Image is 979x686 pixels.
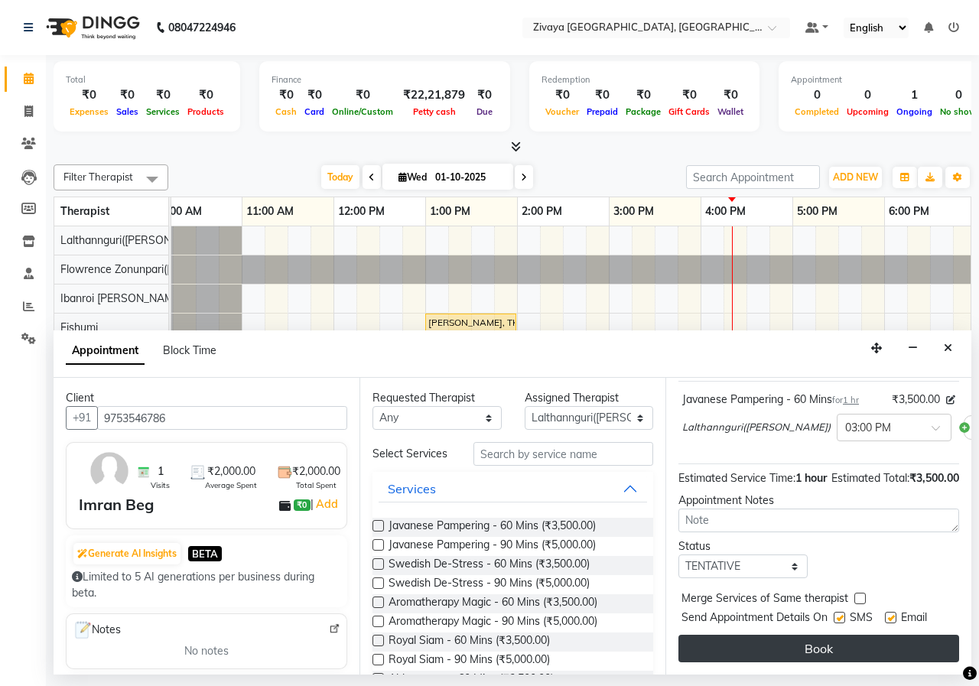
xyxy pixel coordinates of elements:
span: Wed [395,171,431,183]
span: Completed [791,106,843,117]
button: ADD NEW [829,167,882,188]
span: Petty cash [409,106,460,117]
span: | [311,495,340,513]
span: Filter Therapist [63,171,133,183]
div: Redemption [542,73,747,86]
div: Total [66,73,228,86]
span: Wallet [714,106,747,117]
img: logo [39,6,144,49]
a: 6:00 PM [885,200,933,223]
span: 1 hr [843,395,859,405]
span: 1 hour [795,471,827,485]
a: 5:00 PM [793,200,841,223]
div: ₹0 [112,86,142,104]
span: Due [473,106,496,117]
span: Ongoing [893,106,936,117]
span: ₹2,000.00 [292,463,340,480]
div: [PERSON_NAME], TK01, 01:00 PM-02:00 PM, Javanese Pampering - 60 Mins [427,316,515,330]
span: ADD NEW [833,171,878,183]
span: Aromatherapy Magic - 60 Mins (₹3,500.00) [389,594,597,613]
a: 12:00 PM [334,200,389,223]
div: 0 [791,86,843,104]
div: Imran Beg [79,493,154,516]
span: ₹3,500.00 [909,471,959,485]
span: Sales [112,106,142,117]
div: Appointment Notes [678,493,959,509]
span: Eishumi [60,320,98,334]
div: Javanese Pampering - 60 Mins [682,392,859,408]
span: Royal Siam - 90 Mins (₹5,000.00) [389,652,550,671]
a: 3:00 PM [610,200,658,223]
span: Cash [272,106,301,117]
span: Estimated Total: [831,471,909,485]
small: for [832,395,859,405]
span: BETA [188,546,222,561]
button: +91 [66,406,98,430]
input: Search Appointment [686,165,820,189]
span: ₹3,500.00 [892,392,940,408]
div: Status [678,538,808,554]
span: No notes [184,643,229,659]
div: ₹0 [328,86,397,104]
span: Ibanroi [PERSON_NAME] [60,291,183,305]
div: Requested Therapist [372,390,502,406]
span: Voucher [542,106,583,117]
div: ₹0 [471,86,498,104]
div: ₹0 [66,86,112,104]
span: Flowrence Zonunpari([PERSON_NAME]) [60,262,255,276]
div: ₹0 [622,86,665,104]
a: 10:00 AM [151,200,206,223]
span: Aromatherapy Magic - 90 Mins (₹5,000.00) [389,613,597,632]
button: Services [379,475,647,502]
span: 1 [158,463,164,480]
div: ₹0 [583,86,622,104]
div: ₹0 [184,86,228,104]
span: Estimated Service Time: [678,471,795,485]
span: Online/Custom [328,106,397,117]
div: 1 [893,86,936,104]
span: Services [142,106,184,117]
span: Total Spent [296,480,337,491]
a: 4:00 PM [701,200,750,223]
span: Swedish De-Stress - 60 Mins (₹3,500.00) [389,556,590,575]
div: ₹22,21,879 [397,86,471,104]
a: 11:00 AM [242,200,298,223]
span: Block Time [163,343,216,357]
input: Search by service name [473,442,653,466]
span: Gift Cards [665,106,714,117]
button: Book [678,635,959,662]
div: Services [388,480,436,498]
span: Prepaid [583,106,622,117]
span: Appointment [66,337,145,365]
span: Visits [151,480,170,491]
a: Add [314,495,340,513]
span: Lalthannguri([PERSON_NAME]) [682,420,831,435]
span: Royal Siam - 60 Mins (₹3,500.00) [389,632,550,652]
span: Upcoming [843,106,893,117]
div: Assigned Therapist [525,390,654,406]
span: Lalthannguri([PERSON_NAME]) [60,233,213,247]
span: Javanese Pampering - 90 Mins (₹5,000.00) [389,537,596,556]
b: 08047224946 [168,6,236,49]
div: ₹0 [665,86,714,104]
span: Send Appointment Details On [681,610,828,629]
span: Therapist [60,204,109,218]
div: Limited to 5 AI generations per business during beta. [72,569,341,601]
a: 1:00 PM [426,200,474,223]
div: Finance [272,73,498,86]
input: 2025-10-01 [431,166,507,189]
span: Expenses [66,106,112,117]
div: ₹0 [714,86,747,104]
span: ₹0 [294,499,310,512]
button: Generate AI Insights [73,543,181,564]
span: Today [321,165,359,189]
span: Card [301,106,328,117]
div: Select Services [361,446,462,462]
span: Merge Services of Same therapist [681,590,848,610]
div: ₹0 [142,86,184,104]
span: Package [622,106,665,117]
a: 2:00 PM [518,200,566,223]
span: Javanese Pampering - 60 Mins (₹3,500.00) [389,518,596,537]
div: ₹0 [272,86,301,104]
button: Close [937,336,959,360]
